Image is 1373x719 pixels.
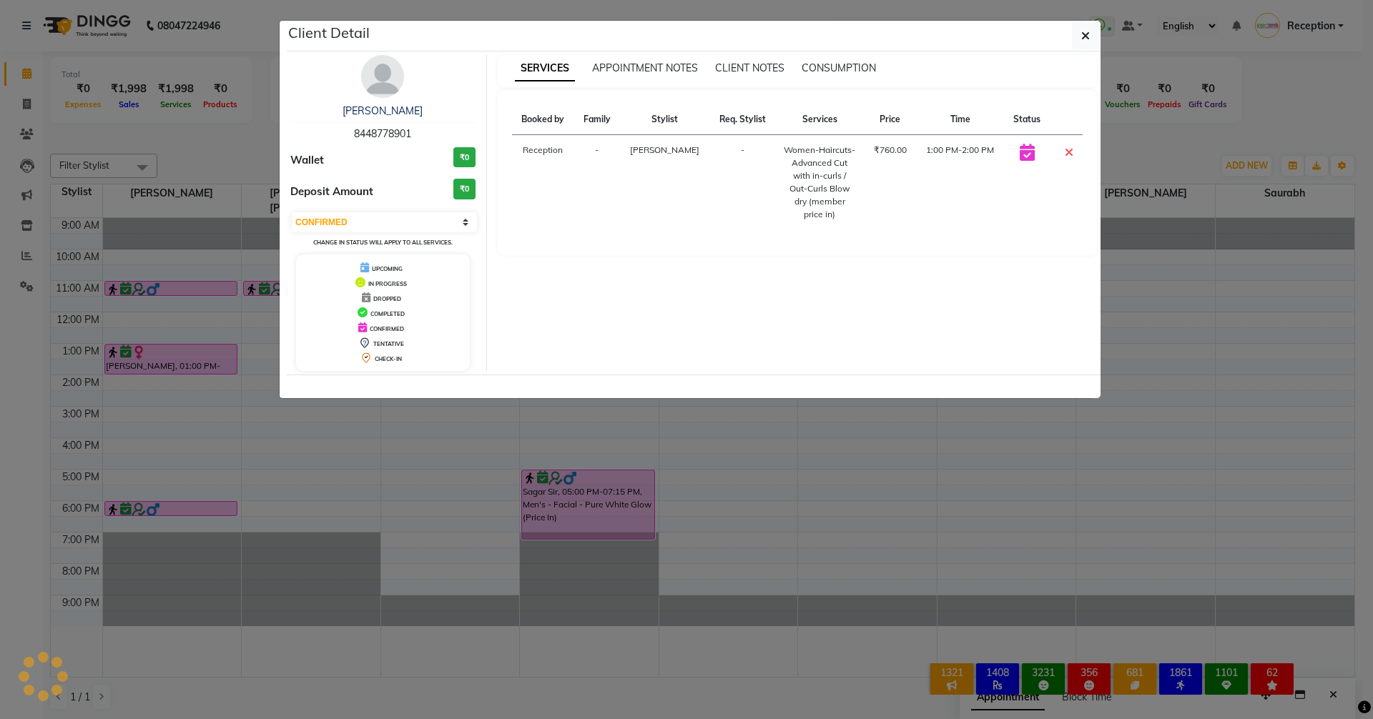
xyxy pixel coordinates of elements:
span: Wallet [290,152,324,169]
h3: ₹0 [453,147,476,168]
td: - [709,135,775,230]
span: CHECK-IN [375,355,402,362]
span: DROPPED [373,295,401,302]
span: [PERSON_NAME] [630,144,699,155]
th: Time [916,104,1004,135]
td: - [574,135,619,230]
th: Status [1004,104,1050,135]
div: Women-Haircuts-Advanced Cut with in-curls / Out-Curls Blow dry (member price in) [784,144,855,221]
span: CONFIRMED [370,325,404,332]
span: IN PROGRESS [368,280,407,287]
h5: Client Detail [288,22,370,44]
h3: ₹0 [453,179,476,199]
th: Stylist [620,104,709,135]
span: CONSUMPTION [802,61,876,74]
td: 1:00 PM-2:00 PM [916,135,1004,230]
th: Req. Stylist [709,104,775,135]
span: TENTATIVE [373,340,404,347]
th: Price [864,104,915,135]
th: Family [574,104,619,135]
small: Change in status will apply to all services. [313,239,453,246]
span: UPCOMING [372,265,403,272]
span: COMPLETED [370,310,405,317]
td: Reception [512,135,574,230]
span: APPOINTMENT NOTES [592,61,698,74]
a: [PERSON_NAME] [343,104,423,117]
span: SERVICES [515,56,575,81]
span: 8448778901 [354,127,411,140]
span: Deposit Amount [290,184,373,200]
img: avatar [361,55,404,98]
th: Booked by [512,104,574,135]
div: ₹760.00 [872,144,907,157]
th: Services [775,104,864,135]
span: CLIENT NOTES [715,61,784,74]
